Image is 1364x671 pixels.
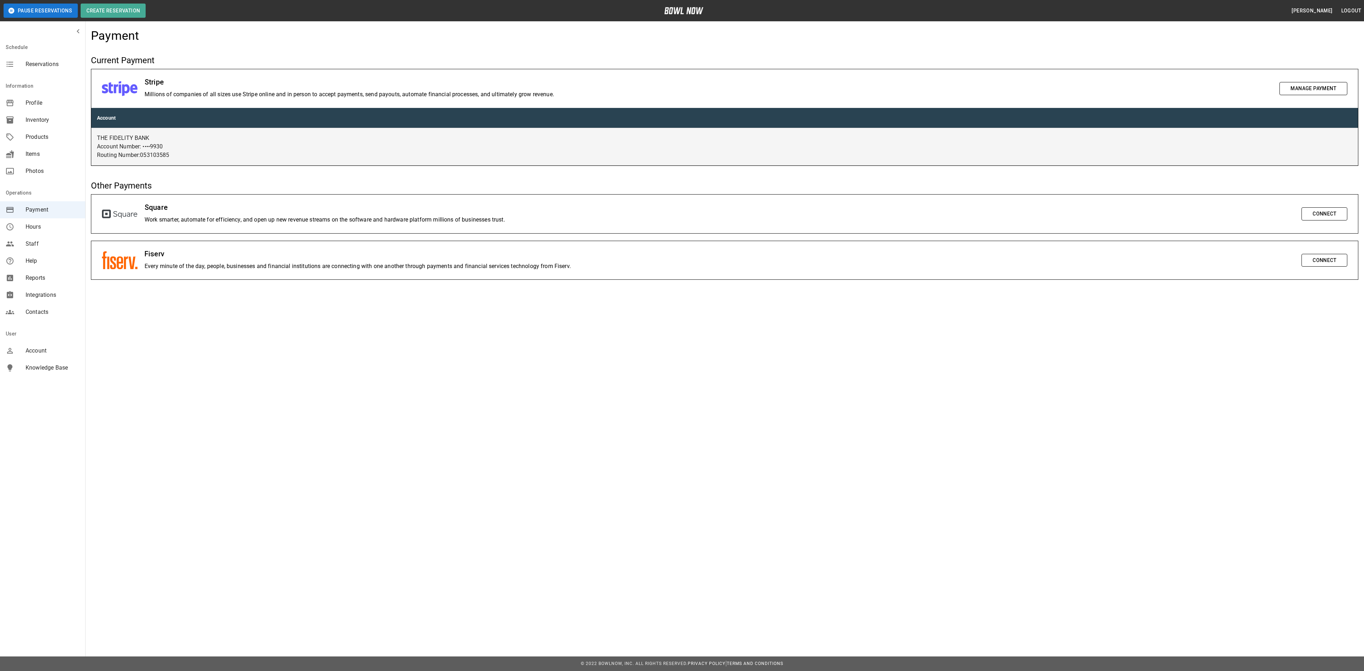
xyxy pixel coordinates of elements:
span: Reports [26,274,80,282]
span: Reservations [26,60,80,69]
button: Create Reservation [81,4,146,18]
a: Terms and Conditions [727,661,783,666]
button: Connect [1301,207,1347,220]
span: Integrations [26,291,80,299]
h5: Current Payment [91,55,1358,66]
h6: Fiserv [145,248,1294,260]
span: Payment [26,206,80,214]
span: Inventory [26,116,80,124]
p: Every minute of the day, people, businesses and financial institutions are connecting with one an... [145,262,1294,271]
p: Routing Number: 053103585 [97,151,1352,159]
table: customized table [91,108,1358,165]
button: Manage Payment [1279,82,1347,95]
span: Staff [26,240,80,248]
p: Millions of companies of all sizes use Stripe online and in person to accept payments, send payou... [145,90,1272,99]
span: Help [26,257,80,265]
p: THE FIDELITY BANK [97,134,1352,142]
span: Hours [26,223,80,231]
h6: Stripe [145,76,1272,88]
span: Knowledge Base [26,364,80,372]
span: Account [26,347,80,355]
p: Account Number: •••• 9930 [97,142,1352,151]
span: Profile [26,99,80,107]
p: Work smarter, automate for efficiency, and open up new revenue streams on the software and hardwa... [145,216,1294,224]
span: Contacts [26,308,80,316]
h6: Square [145,202,1294,213]
button: Logout [1338,4,1364,17]
span: Items [26,150,80,158]
img: logo [664,7,703,14]
h4: Payment [91,28,139,43]
img: fiserv.svg [102,251,137,269]
h5: Other Payments [91,180,1358,191]
th: Account [91,108,1358,128]
button: Connect [1301,254,1347,267]
span: © 2022 BowlNow, Inc. All Rights Reserved. [581,661,688,666]
img: stripe.svg [102,81,137,96]
span: Photos [26,167,80,175]
button: [PERSON_NAME] [1289,4,1335,17]
span: Products [26,133,80,141]
a: Privacy Policy [688,661,725,666]
img: square.svg [102,209,137,219]
button: Pause Reservations [4,4,78,18]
